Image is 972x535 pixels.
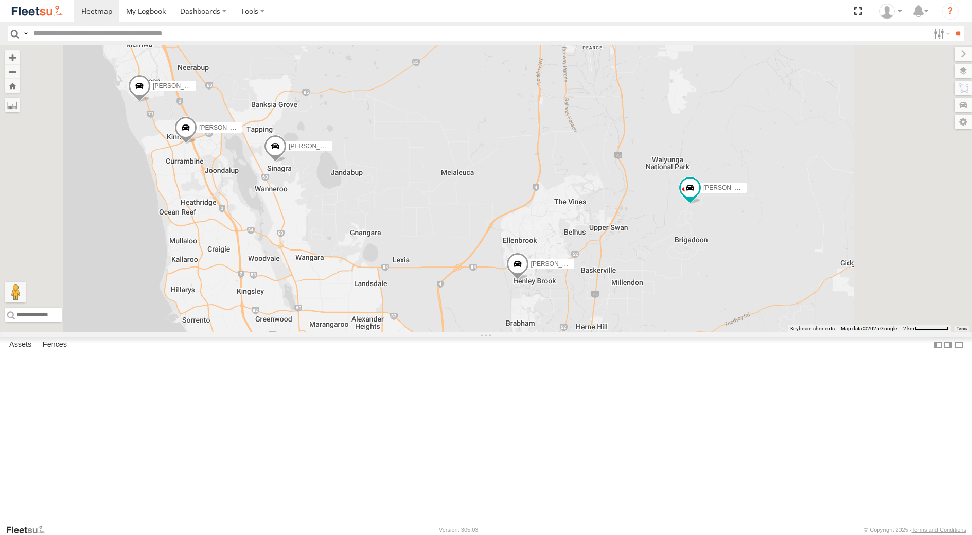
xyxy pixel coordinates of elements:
span: [PERSON_NAME] - 1HSK205 - 0481 998 670 [289,142,415,150]
label: Search Filter Options [930,26,952,41]
div: Version: 305.03 [439,527,478,533]
a: Terms [957,327,967,331]
div: © Copyright 2025 - [864,527,966,533]
label: Assets [4,338,37,352]
img: fleetsu-logo-horizontal.svg [10,4,64,18]
button: Zoom Home [5,79,20,93]
button: Drag Pegman onto the map to open Street View [5,282,26,302]
label: Measure [5,98,20,112]
button: Zoom in [5,50,20,64]
button: Map scale: 2 km per 62 pixels [900,325,951,332]
span: [PERSON_NAME] - 1IFQ597 - 0448 957 648 [531,260,654,267]
span: 2 km [903,326,914,331]
label: Dock Summary Table to the Left [933,337,943,352]
span: [PERSON_NAME] - 1GRO876 [199,124,283,131]
div: TheMaker Systems [876,4,906,19]
i: ? [942,3,959,20]
button: Zoom out [5,64,20,79]
label: Dock Summary Table to the Right [943,337,953,352]
label: Search Query [22,26,30,41]
label: Fences [38,338,72,352]
span: [PERSON_NAME] - 1IAU453 - 0408 092 213 [703,184,827,191]
label: Map Settings [955,115,972,129]
span: Map data ©2025 Google [841,326,897,331]
button: Keyboard shortcuts [790,325,835,332]
label: Hide Summary Table [954,337,964,352]
a: Visit our Website [6,525,53,535]
span: [PERSON_NAME] - 1IEJ853 - 0431 343 641 [153,82,275,90]
a: Terms and Conditions [912,527,966,533]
